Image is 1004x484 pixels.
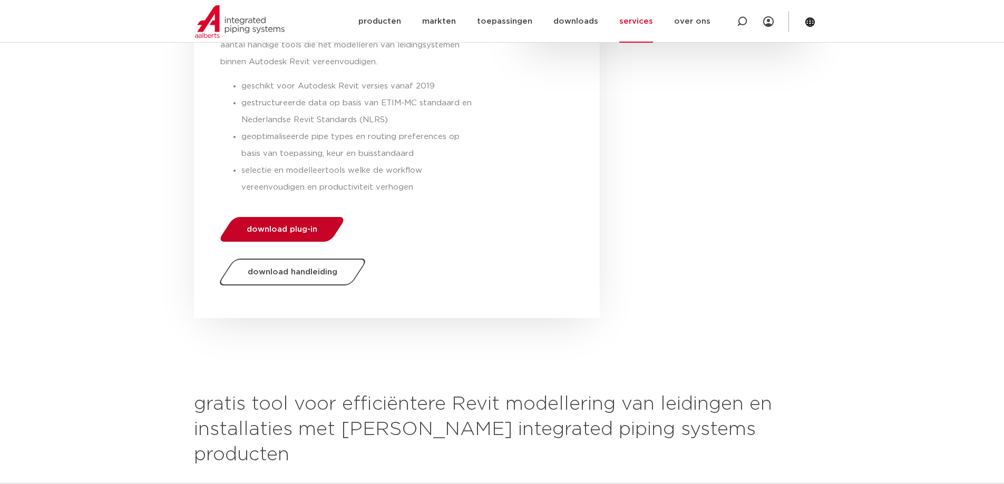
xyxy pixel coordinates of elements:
[194,392,811,468] h2: gratis tool voor efficiëntere Revit modellering van leidingen en installaties met [PERSON_NAME] i...
[241,95,479,129] li: gestructureerde data op basis van ETIM-MC standaard en Nederlandse Revit Standards (NLRS)
[241,162,479,196] li: selectie en modelleertools welke de workflow vereenvoudigen en productiviteit verhogen
[217,259,368,285] a: download handleiding
[217,217,346,242] a: download plug-in
[241,78,479,95] li: geschikt voor Autodesk Revit versies vanaf 2019
[247,225,317,233] span: download plug-in
[241,129,479,162] li: geoptimaliseerde pipe types en routing preferences op basis van toepassing, keur en buisstandaard
[248,268,337,276] span: download handleiding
